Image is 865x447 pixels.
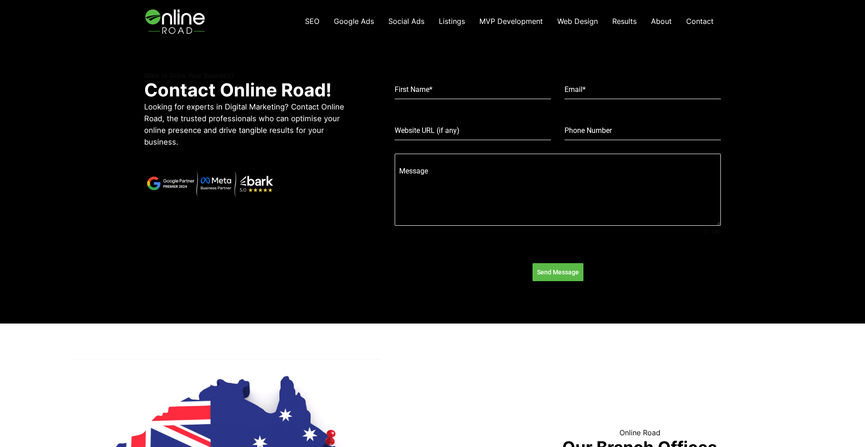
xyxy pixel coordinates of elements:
[651,17,672,26] span: About
[298,12,721,31] nav: Navigation
[703,228,721,236] span: 0 / 180
[432,12,472,31] a: Listings
[557,17,598,26] span: Web Design
[533,263,583,281] button: Send Message
[479,17,543,26] span: MVP Development
[500,427,779,438] p: Online Road
[472,12,550,31] a: MVP Development
[612,17,637,26] span: Results
[439,17,465,26] span: Listings
[537,268,579,277] span: Send Message
[686,17,714,26] span: Contact
[305,17,319,26] span: SEO
[679,12,721,31] a: Contact
[388,17,424,26] span: Social Ads
[644,12,679,31] a: About
[605,12,644,31] a: Results
[298,12,327,31] a: SEO
[144,72,348,79] h6: Want to Grow Your Business?
[334,17,374,26] span: Google Ads
[327,12,381,31] a: Google Ads
[381,12,432,31] a: Social Ads
[550,12,605,31] a: Web Design
[144,79,332,101] strong: Contact Online Road!
[144,101,348,148] p: Looking for experts in Digital Marketing? Contact Online Road, the trusted professionals who can ...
